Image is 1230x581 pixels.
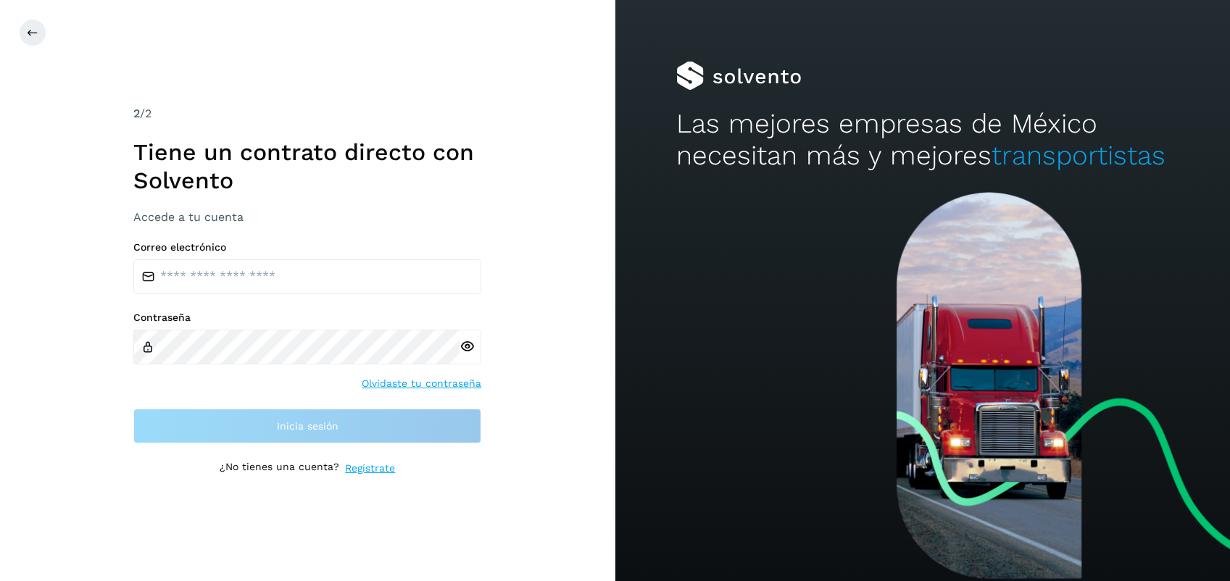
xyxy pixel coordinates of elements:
button: Inicia sesión [133,409,481,443]
p: ¿No tienes una cuenta? [220,461,339,476]
div: /2 [133,105,481,122]
h2: Las mejores empresas de México necesitan más y mejores [676,108,1168,172]
h3: Accede a tu cuenta [133,210,481,224]
span: transportistas [992,140,1165,171]
h1: Tiene un contrato directo con Solvento [133,138,481,194]
label: Contraseña [133,312,481,324]
a: Olvidaste tu contraseña [362,376,481,391]
span: Inicia sesión [277,421,338,431]
span: 2 [133,106,140,120]
label: Correo electrónico [133,241,481,254]
a: Regístrate [345,461,395,476]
